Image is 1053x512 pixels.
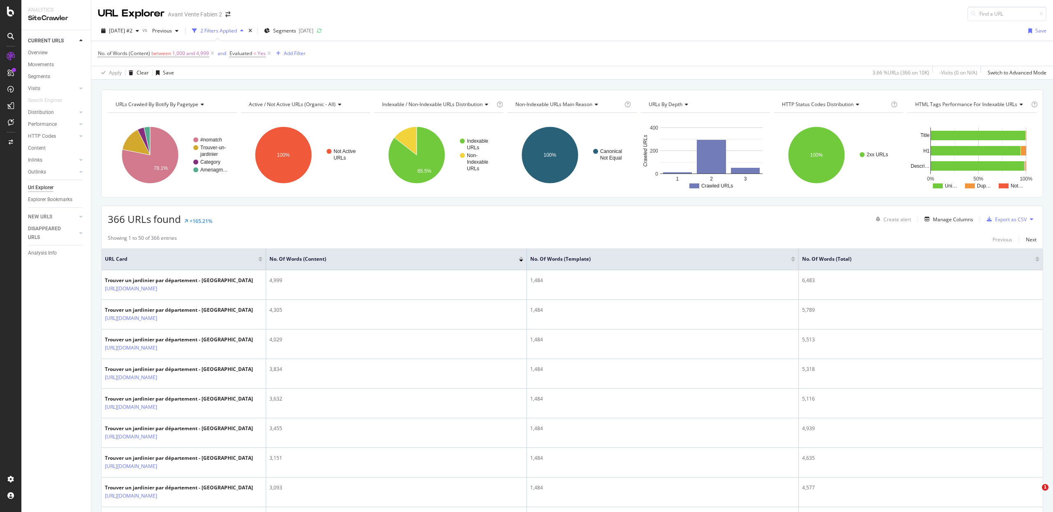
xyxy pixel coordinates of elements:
[914,98,1030,111] h4: HTML Tags Performance for Indexable URLs
[872,69,929,76] div: 3.66 % URLs ( 366 on 10K )
[105,403,157,411] a: [URL][DOMAIN_NAME]
[907,119,1035,191] svg: A chart.
[467,138,488,144] text: Indexable
[334,148,356,154] text: Not Active
[269,336,523,343] div: 4,029
[28,72,85,81] a: Segments
[241,119,369,191] div: A chart.
[650,125,658,131] text: 400
[933,216,973,223] div: Manage Columns
[28,195,85,204] a: Explorer Bookmarks
[28,72,50,81] div: Segments
[98,7,165,21] div: URL Explorer
[151,50,171,57] span: between
[200,27,237,34] div: 2 Filters Applied
[98,24,142,37] button: [DATE] #2
[28,37,64,45] div: CURRENT URLS
[884,216,911,223] div: Create alert
[105,366,253,373] div: Trouver un jardinier par département - [GEOGRAPHIC_DATA]
[334,155,346,161] text: URLs
[802,255,1023,263] span: No. of Words (Total)
[200,167,228,173] text: Amenagm…
[247,98,363,111] h4: Active / Not Active URLs
[374,119,502,191] div: A chart.
[782,101,854,108] span: HTTP Status Codes Distribution
[28,84,40,93] div: Visits
[269,484,523,491] div: 3,093
[28,7,84,14] div: Analytics
[28,168,77,176] a: Outlinks
[927,176,935,182] text: 0%
[921,132,930,138] text: Title
[642,135,648,167] text: Crawled URLs
[105,285,157,293] a: [URL][DOMAIN_NAME]
[380,98,495,111] h4: Indexable / Non-Indexable URLs Distribution
[802,425,1039,432] div: 4,939
[774,119,902,191] svg: A chart.
[28,213,77,221] a: NEW URLS
[105,484,253,491] div: Trouver un jardinier par département - [GEOGRAPHIC_DATA]
[273,27,296,34] span: Segments
[744,176,747,182] text: 3
[153,66,174,79] button: Save
[149,24,182,37] button: Previous
[984,66,1046,79] button: Switch to Advanced Mode
[142,26,149,33] span: vs
[108,234,177,244] div: Showing 1 to 50 of 366 entries
[28,108,54,117] div: Distribution
[247,27,254,35] div: times
[273,49,306,58] button: Add Filter
[28,96,62,105] div: Search Engines
[530,425,795,432] div: 1,484
[269,255,507,263] span: No. of Words (Content)
[28,183,85,192] a: Url Explorer
[154,165,168,171] text: 78.1%
[993,234,1012,244] button: Previous
[983,213,1027,226] button: Export as CSV
[973,176,983,182] text: 50%
[218,50,226,57] div: and
[701,183,733,189] text: Crawled URLs
[641,119,769,191] svg: A chart.
[28,213,52,221] div: NEW URLS
[967,7,1046,21] input: Find a URL
[105,336,253,343] div: Trouver un jardinier par département - [GEOGRAPHIC_DATA]
[802,277,1039,284] div: 6,483
[28,49,85,57] a: Overview
[28,144,85,153] a: Content
[1026,236,1037,243] div: Next
[28,225,77,242] a: DISAPPEARED URLS
[810,152,823,158] text: 100%
[108,119,236,191] svg: A chart.
[28,14,84,23] div: SiteCrawler
[993,236,1012,243] div: Previous
[28,120,77,129] a: Performance
[977,183,991,189] text: Dup…
[28,249,57,257] div: Analysis Info
[269,454,523,462] div: 3,151
[530,454,795,462] div: 1,484
[647,98,763,111] h4: URLs by Depth
[530,366,795,373] div: 1,484
[28,132,56,141] div: HTTP Codes
[530,277,795,284] div: 1,484
[172,48,209,59] span: 1,000 and 4,999
[163,69,174,76] div: Save
[802,454,1039,462] div: 4,635
[269,306,523,314] div: 4,305
[867,152,888,158] text: 2xx URLs
[1035,27,1046,34] div: Save
[28,132,77,141] a: HTTP Codes
[508,119,636,191] svg: A chart.
[649,101,682,108] span: URLs by Depth
[28,183,53,192] div: Url Explorer
[780,98,889,111] h4: HTTP Status Codes Distribution
[225,12,230,17] div: arrow-right-arrow-left
[945,183,957,189] text: Uni…
[98,50,150,57] span: No. of Words (Content)
[28,60,54,69] div: Movements
[28,144,46,153] div: Content
[200,151,218,157] text: jardinier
